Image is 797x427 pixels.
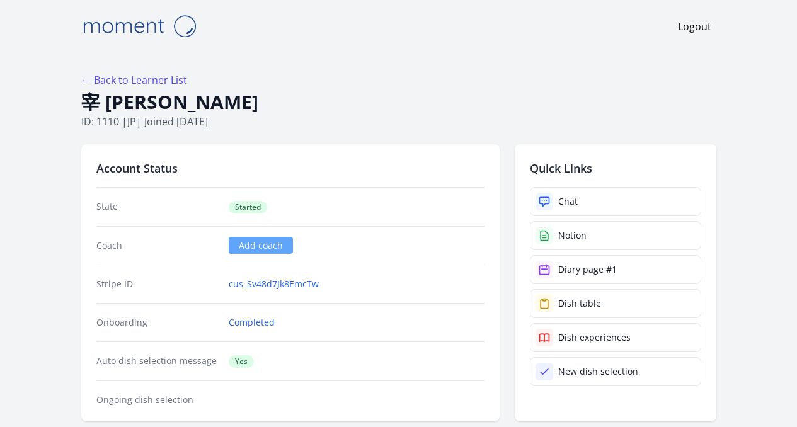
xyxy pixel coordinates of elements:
div: Dish experiences [558,331,631,344]
div: Diary page #1 [558,263,617,276]
a: Diary page #1 [530,255,701,284]
a: cus_Sv48d7Jk8EmcTw [229,278,319,290]
a: New dish selection [530,357,701,386]
span: Started [229,201,267,214]
a: Dish experiences [530,323,701,352]
a: Logout [678,19,711,34]
span: jp [127,115,136,128]
dt: Auto dish selection message [96,355,219,368]
h2: Account Status [96,159,485,177]
h1: 宰 [PERSON_NAME] [81,90,716,114]
a: ← Back to Learner List [81,73,187,87]
dt: Stripe ID [96,278,219,290]
div: Chat [558,195,578,208]
dt: Onboarding [96,316,219,329]
img: Moment [76,10,202,42]
p: ID: 1110 | | Joined [DATE] [81,114,716,129]
a: Completed [229,316,275,329]
a: Add coach [229,237,293,254]
a: Chat [530,187,701,216]
span: Yes [229,355,254,368]
dt: Ongoing dish selection [96,394,219,406]
div: New dish selection [558,365,638,378]
dt: State [96,200,219,214]
div: Notion [558,229,587,242]
a: Notion [530,221,701,250]
dt: Coach [96,239,219,252]
div: Dish table [558,297,601,310]
a: Dish table [530,289,701,318]
h2: Quick Links [530,159,701,177]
